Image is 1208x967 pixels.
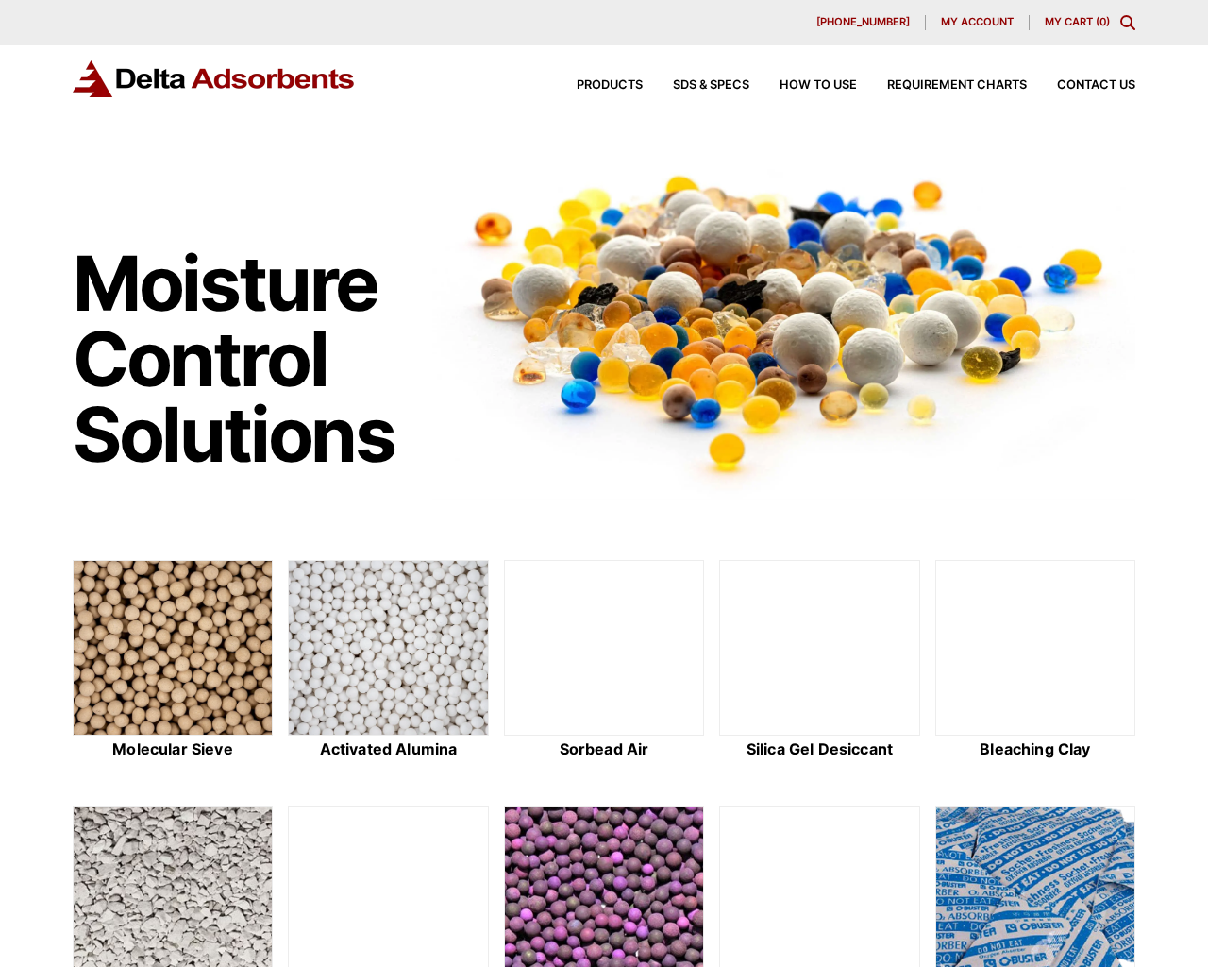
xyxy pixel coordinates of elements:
[719,740,919,758] h2: Silica Gel Desiccant
[546,79,643,92] a: Products
[1120,15,1135,30] div: Toggle Modal Content
[504,740,704,758] h2: Sorbead Air
[926,15,1030,30] a: My account
[749,79,857,92] a: How to Use
[816,17,910,27] span: [PHONE_NUMBER]
[577,79,643,92] span: Products
[73,246,414,472] h1: Moisture Control Solutions
[801,15,926,30] a: [PHONE_NUMBER]
[935,740,1135,758] h2: Bleaching Clay
[941,17,1014,27] span: My account
[288,740,488,758] h2: Activated Alumina
[73,740,273,758] h2: Molecular Sieve
[643,79,749,92] a: SDS & SPECS
[432,143,1136,500] img: Image
[73,60,356,97] img: Delta Adsorbents
[935,560,1135,761] a: Bleaching Clay
[1027,79,1135,92] a: Contact Us
[780,79,857,92] span: How to Use
[73,560,273,761] a: Molecular Sieve
[719,560,919,761] a: Silica Gel Desiccant
[857,79,1027,92] a: Requirement Charts
[1045,15,1110,28] a: My Cart (0)
[673,79,749,92] span: SDS & SPECS
[288,560,488,761] a: Activated Alumina
[1057,79,1135,92] span: Contact Us
[1099,15,1106,28] span: 0
[887,79,1027,92] span: Requirement Charts
[504,560,704,761] a: Sorbead Air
